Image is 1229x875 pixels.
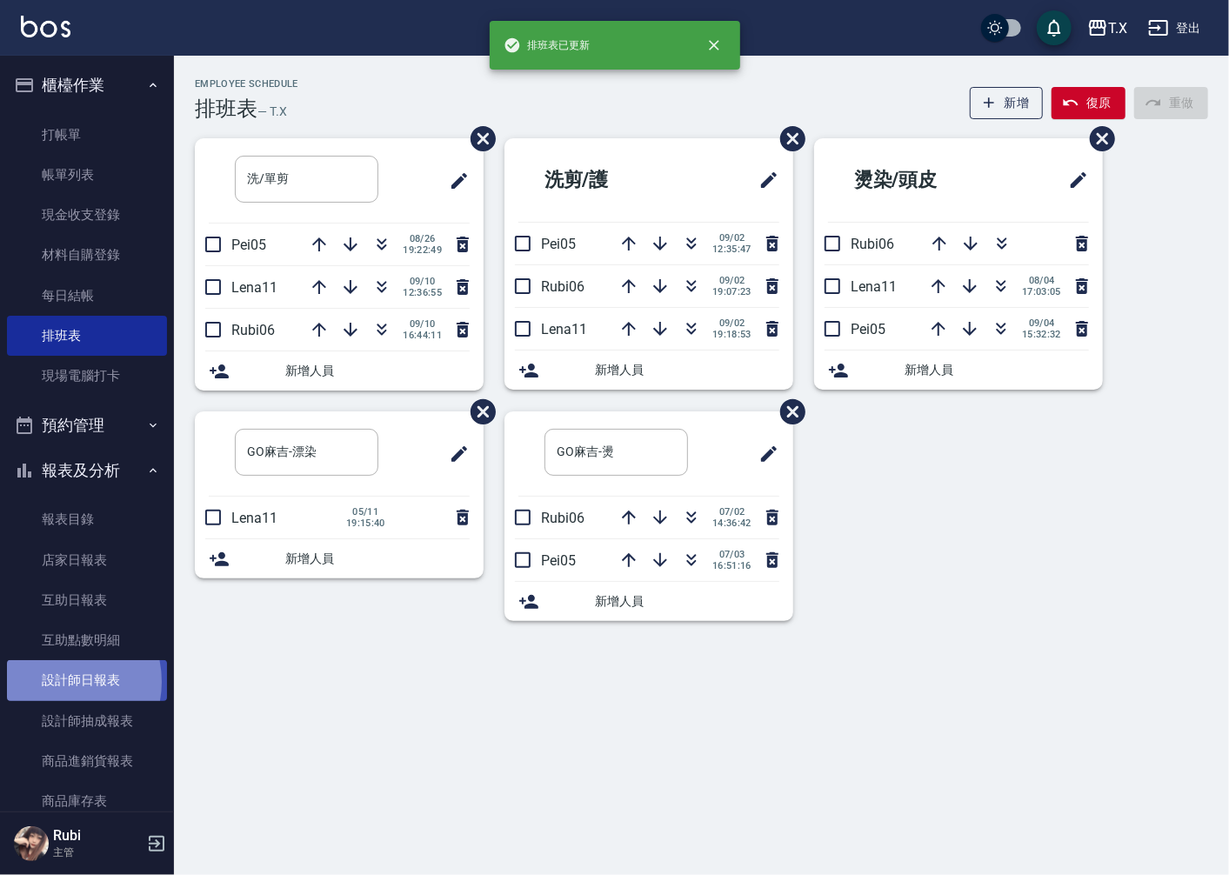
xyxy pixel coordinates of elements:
span: 16:44:11 [403,330,442,341]
span: Lena11 [541,321,587,337]
span: 09/02 [712,317,751,329]
a: 設計師抽成報表 [7,701,167,741]
span: 09/10 [403,318,442,330]
button: 櫃檯作業 [7,63,167,108]
a: 帳單列表 [7,155,167,195]
span: Pei05 [541,236,576,252]
h3: 排班表 [195,97,257,121]
button: 新增 [970,87,1044,119]
span: 09/10 [403,276,442,287]
span: 19:18:53 [712,329,751,340]
div: 新增人員 [504,582,793,621]
span: 09/02 [712,275,751,286]
span: 新增人員 [905,361,1089,379]
span: Lena11 [231,510,277,526]
span: 修改班表的標題 [438,433,470,475]
span: 新增人員 [285,550,470,568]
span: 刪除班表 [1077,113,1118,164]
button: save [1037,10,1072,45]
input: 排版標題 [544,429,688,476]
a: 設計師日報表 [7,660,167,700]
a: 每日結帳 [7,276,167,316]
h2: 燙染/頭皮 [828,149,1010,211]
span: 刪除班表 [458,113,498,164]
span: Rubi06 [851,236,894,252]
button: close [695,26,733,64]
span: Lena11 [231,279,277,296]
span: 修改班表的標題 [748,159,779,201]
span: Lena11 [851,278,897,295]
span: Pei05 [231,237,266,253]
button: 登出 [1141,12,1208,44]
a: 打帳單 [7,115,167,155]
a: 排班表 [7,316,167,356]
span: 修改班表的標題 [438,160,470,202]
h6: — T.X [257,103,287,121]
span: 刪除班表 [767,113,808,164]
a: 互助點數明細 [7,620,167,660]
input: 排版標題 [235,429,378,476]
span: 修改班表的標題 [748,433,779,475]
span: 07/02 [712,506,751,518]
span: 新增人員 [595,592,779,611]
h2: 洗剪/護 [518,149,691,211]
button: T.X [1080,10,1134,46]
span: Pei05 [851,321,885,337]
img: Logo [21,16,70,37]
span: 刪除班表 [767,386,808,437]
span: 15:32:32 [1022,329,1061,340]
button: 預約管理 [7,403,167,448]
span: 19:07:23 [712,286,751,297]
span: 16:51:16 [712,560,751,571]
span: 09/04 [1022,317,1061,329]
div: T.X [1108,17,1127,39]
a: 現場電腦打卡 [7,356,167,396]
a: 商品庫存表 [7,781,167,821]
a: 商品進銷貨報表 [7,741,167,781]
div: 新增人員 [195,539,484,578]
span: 07/03 [712,549,751,560]
span: 05/11 [346,506,385,518]
span: 14:36:42 [712,518,751,529]
span: 19:15:40 [346,518,385,529]
button: 報表及分析 [7,448,167,493]
span: 修改班表的標題 [1058,159,1089,201]
div: 新增人員 [195,351,484,391]
a: 報表目錄 [7,499,167,539]
span: 19:22:49 [403,244,442,256]
h2: Employee Schedule [195,78,298,90]
span: 刪除班表 [458,386,498,437]
img: Person [14,826,49,861]
span: 排班表已更新 [504,37,591,54]
span: 新增人員 [595,361,779,379]
span: 08/26 [403,233,442,244]
a: 材料自購登錄 [7,235,167,275]
div: 新增人員 [504,351,793,390]
span: 09/02 [712,232,751,244]
span: Rubi06 [541,278,584,295]
span: 17:03:05 [1022,286,1061,297]
a: 現金收支登錄 [7,195,167,235]
span: 12:36:55 [403,287,442,298]
span: Rubi06 [231,322,275,338]
a: 互助日報表 [7,580,167,620]
a: 店家日報表 [7,540,167,580]
span: 12:35:47 [712,244,751,255]
span: Pei05 [541,552,576,569]
p: 主管 [53,845,142,860]
span: 08/04 [1022,275,1061,286]
input: 排版標題 [235,156,378,203]
span: 新增人員 [285,362,470,380]
button: 復原 [1052,87,1125,119]
div: 新增人員 [814,351,1103,390]
h5: Rubi [53,827,142,845]
span: Rubi06 [541,510,584,526]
